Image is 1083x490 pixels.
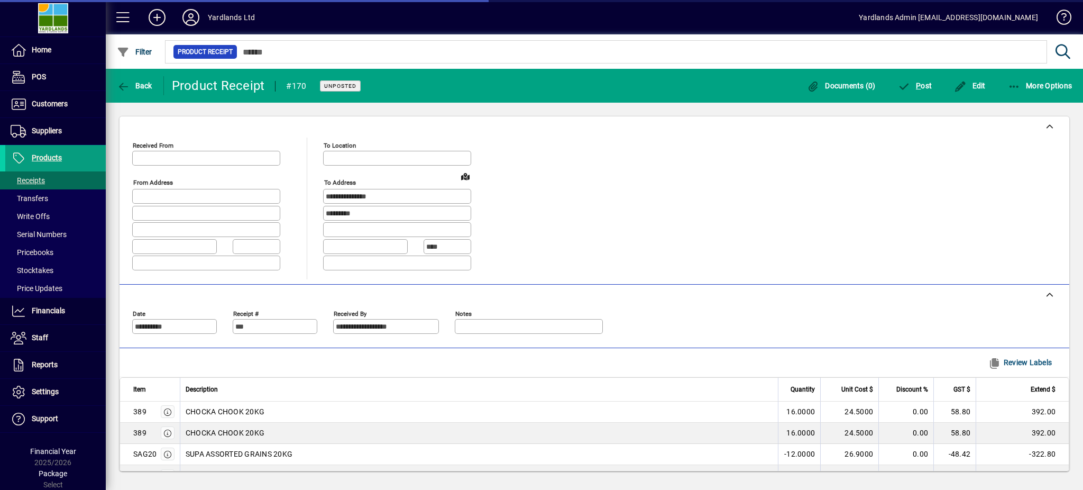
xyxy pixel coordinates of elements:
div: #170 [286,78,306,95]
div: 389 [133,428,146,438]
span: Support [32,414,58,423]
button: Profile [174,8,208,27]
button: More Options [1005,76,1075,95]
td: -322.80 [976,444,1069,465]
span: Review Labels [988,354,1052,371]
td: 0.00 [878,402,933,423]
span: Back [117,81,152,90]
span: Product Receipt [178,47,233,57]
app-page-header-button: Back [106,76,164,95]
button: Filter [114,42,155,61]
td: DENVER GOLDEN YOLK PELLETS BULK BAG [180,465,778,486]
span: Edit [954,81,986,90]
td: 16.0000 [778,423,820,444]
a: Price Updates [5,279,106,297]
button: Review Labels [984,353,1056,372]
div: Product Receipt [172,77,265,94]
span: Write Offs [11,212,50,221]
mat-label: Date [133,310,145,317]
span: More Options [1008,81,1072,90]
td: SUPA ASSORTED GRAINS 20KG [180,444,778,465]
mat-label: Receipt # [233,310,259,317]
td: 0.00 [878,465,933,486]
mat-label: Notes [455,310,472,317]
span: 26.9000 [845,449,873,459]
span: Item [133,384,146,395]
span: Settings [32,387,59,396]
a: Staff [5,325,106,351]
div: 613 [133,470,146,481]
td: -264.00 [976,465,1069,486]
button: Back [114,76,155,95]
span: Financial Year [30,447,76,456]
mat-label: Received From [133,142,173,149]
a: Receipts [5,171,106,189]
a: Write Offs [5,207,106,225]
span: Staff [32,333,48,342]
span: Suppliers [32,126,62,135]
span: Extend $ [1031,384,1056,395]
span: Unit Cost $ [841,384,873,395]
a: Transfers [5,189,106,207]
div: SAG20 [133,449,157,459]
td: -39.60 [933,465,976,486]
td: CHOCKA CHOOK 20KG [180,423,778,444]
span: Home [32,46,51,54]
td: 58.80 [933,402,976,423]
span: Description [186,384,218,395]
td: 0.00 [878,444,933,465]
td: -12.0000 [778,444,820,465]
span: 24.5000 [845,406,873,417]
span: POS [32,72,46,81]
span: Receipts [11,176,45,185]
span: 24.5000 [845,428,873,438]
span: ost [898,81,932,90]
td: 16.0000 [778,402,820,423]
span: 1100.0000 [836,470,873,481]
button: Edit [951,76,988,95]
td: 392.00 [976,402,1069,423]
a: Pricebooks [5,243,106,261]
span: Pricebooks [11,248,53,257]
td: 58.80 [933,423,976,444]
div: 389 [133,406,146,417]
td: CHOCKA CHOOK 20KG [180,402,778,423]
a: Customers [5,91,106,117]
button: Documents (0) [804,76,878,95]
a: Knowledge Base [1049,2,1070,37]
td: 0.00 [878,423,933,444]
a: View on map [457,168,474,185]
span: GST $ [953,384,970,395]
button: Post [895,76,935,95]
a: POS [5,64,106,90]
a: Suppliers [5,118,106,144]
a: Stocktakes [5,261,106,279]
a: Financials [5,298,106,324]
span: Stocktakes [11,266,53,275]
span: Serial Numbers [11,230,67,239]
span: Price Updates [11,284,62,293]
mat-label: To location [324,142,356,149]
span: Customers [32,99,68,108]
span: Discount % [896,384,928,395]
mat-label: Received by [334,310,366,317]
a: Serial Numbers [5,225,106,243]
span: Financials [32,306,65,315]
span: Unposted [324,83,356,89]
a: Home [5,37,106,63]
span: Filter [117,48,152,56]
span: Transfers [11,194,48,203]
div: Yardlands Admin [EMAIL_ADDRESS][DOMAIN_NAME] [859,9,1038,26]
span: P [916,81,921,90]
td: 392.00 [976,423,1069,444]
a: Settings [5,379,106,405]
span: Documents (0) [807,81,876,90]
span: Products [32,153,62,162]
td: -48.42 [933,444,976,465]
button: Add [140,8,174,27]
a: Support [5,406,106,432]
span: Quantity [791,384,815,395]
td: -0.2400 [778,465,820,486]
div: Yardlands Ltd [208,9,255,26]
a: Reports [5,352,106,378]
